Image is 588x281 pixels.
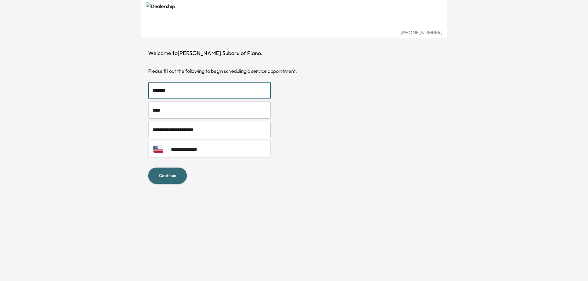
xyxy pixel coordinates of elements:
[146,2,442,29] img: Dealership
[146,29,442,36] div: [PHONE_NUMBER]
[148,168,187,184] button: Continue
[148,67,440,75] div: Please fill out the following to begin scheduling a service appointment.
[148,49,440,57] h1: Welcome to [PERSON_NAME] Subaru of Plano .
[148,141,168,158] button: Country selector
